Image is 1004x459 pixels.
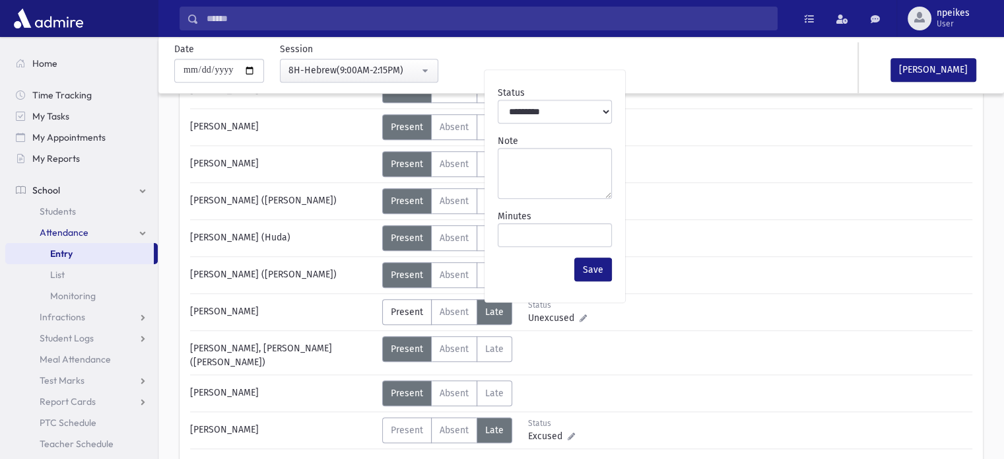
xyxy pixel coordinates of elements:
div: AttTypes [382,299,512,325]
span: Time Tracking [32,89,92,101]
label: Status [498,86,525,100]
div: [PERSON_NAME] [184,114,382,140]
a: Infractions [5,306,158,328]
span: School [32,184,60,196]
span: Absent [440,343,469,355]
div: [PERSON_NAME] (Huda) [184,225,382,251]
div: AttTypes [382,188,512,214]
span: Present [391,159,423,170]
span: My Reports [32,153,80,164]
span: Present [391,343,423,355]
span: Test Marks [40,374,84,386]
div: [PERSON_NAME] [184,380,382,406]
a: Meal Attendance [5,349,158,370]
div: [PERSON_NAME] ([PERSON_NAME]) [184,262,382,288]
span: Attendance [40,227,88,238]
div: 8H-Hebrew(9:00AM-2:15PM) [288,63,419,77]
span: Late [485,425,504,436]
div: [PERSON_NAME], [PERSON_NAME] ([PERSON_NAME]) [184,336,382,369]
a: List [5,264,158,285]
div: Status [528,299,587,311]
span: Absent [440,232,469,244]
span: Late [485,306,504,318]
span: Absent [440,306,469,318]
span: My Tasks [32,110,69,122]
span: User [937,18,970,29]
span: Present [391,306,423,318]
label: Date [174,42,194,56]
span: Students [40,205,76,217]
div: AttTypes [382,151,512,177]
span: Student Logs [40,332,94,344]
span: Present [391,269,423,281]
span: Entry [50,248,73,260]
label: Minutes [498,209,531,223]
div: AttTypes [382,417,512,443]
label: Note [498,134,518,148]
a: Attendance [5,222,158,243]
div: AttTypes [382,114,512,140]
label: Session [280,42,313,56]
span: Report Cards [40,396,96,407]
button: [PERSON_NAME] [890,58,976,82]
span: List [50,269,65,281]
span: Present [391,195,423,207]
a: My Tasks [5,106,158,127]
span: My Appointments [32,131,106,143]
a: My Appointments [5,127,158,148]
button: Save [574,258,612,281]
a: Home [5,53,158,74]
input: Search [199,7,777,30]
div: [PERSON_NAME] [184,417,382,443]
span: Present [391,122,423,133]
a: Students [5,201,158,222]
div: AttTypes [382,225,512,251]
a: Time Tracking [5,85,158,106]
span: Absent [440,425,469,436]
span: Monitoring [50,290,96,302]
span: Absent [440,159,469,170]
div: [PERSON_NAME] [184,151,382,177]
span: Home [32,57,57,69]
span: Present [391,388,423,399]
a: School [5,180,158,201]
span: Absent [440,195,469,207]
div: AttTypes [382,380,512,406]
div: AttTypes [382,336,512,362]
span: Teacher Schedule [40,438,114,450]
span: Present [391,232,423,244]
span: Absent [440,388,469,399]
a: My Reports [5,148,158,169]
a: Student Logs [5,328,158,349]
a: Teacher Schedule [5,433,158,454]
img: AdmirePro [11,5,86,32]
a: Entry [5,243,154,264]
a: PTC Schedule [5,412,158,433]
div: AttTypes [382,262,512,288]
a: Monitoring [5,285,158,306]
span: Unexcused [528,311,580,325]
span: Absent [440,269,469,281]
button: 8H-Hebrew(9:00AM-2:15PM) [280,59,438,83]
span: Late [485,343,504,355]
span: Absent [440,122,469,133]
span: npeikes [937,8,970,18]
span: Present [391,425,423,436]
a: Report Cards [5,391,158,412]
a: Test Marks [5,370,158,391]
div: [PERSON_NAME] ([PERSON_NAME]) [184,188,382,214]
span: Meal Attendance [40,353,111,365]
span: Late [485,388,504,399]
div: [PERSON_NAME] [184,299,382,325]
span: PTC Schedule [40,417,96,429]
span: Infractions [40,311,85,323]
